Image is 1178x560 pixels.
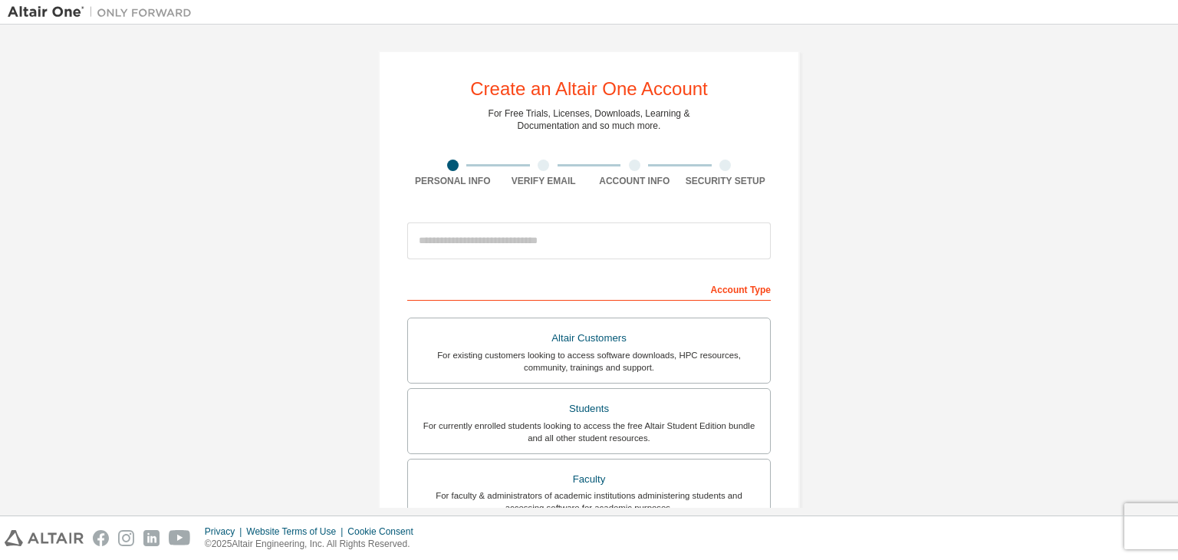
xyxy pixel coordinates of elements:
[417,489,761,514] div: For faculty & administrators of academic institutions administering students and accessing softwa...
[470,80,708,98] div: Create an Altair One Account
[407,175,499,187] div: Personal Info
[417,349,761,374] div: For existing customers looking to access software downloads, HPC resources, community, trainings ...
[205,525,246,538] div: Privacy
[417,469,761,490] div: Faculty
[407,276,771,301] div: Account Type
[5,530,84,546] img: altair_logo.svg
[347,525,422,538] div: Cookie Consent
[499,175,590,187] div: Verify Email
[417,398,761,420] div: Students
[417,328,761,349] div: Altair Customers
[93,530,109,546] img: facebook.svg
[169,530,191,546] img: youtube.svg
[8,5,199,20] img: Altair One
[589,175,680,187] div: Account Info
[118,530,134,546] img: instagram.svg
[246,525,347,538] div: Website Terms of Use
[680,175,772,187] div: Security Setup
[417,420,761,444] div: For currently enrolled students looking to access the free Altair Student Edition bundle and all ...
[489,107,690,132] div: For Free Trials, Licenses, Downloads, Learning & Documentation and so much more.
[205,538,423,551] p: © 2025 Altair Engineering, Inc. All Rights Reserved.
[143,530,160,546] img: linkedin.svg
